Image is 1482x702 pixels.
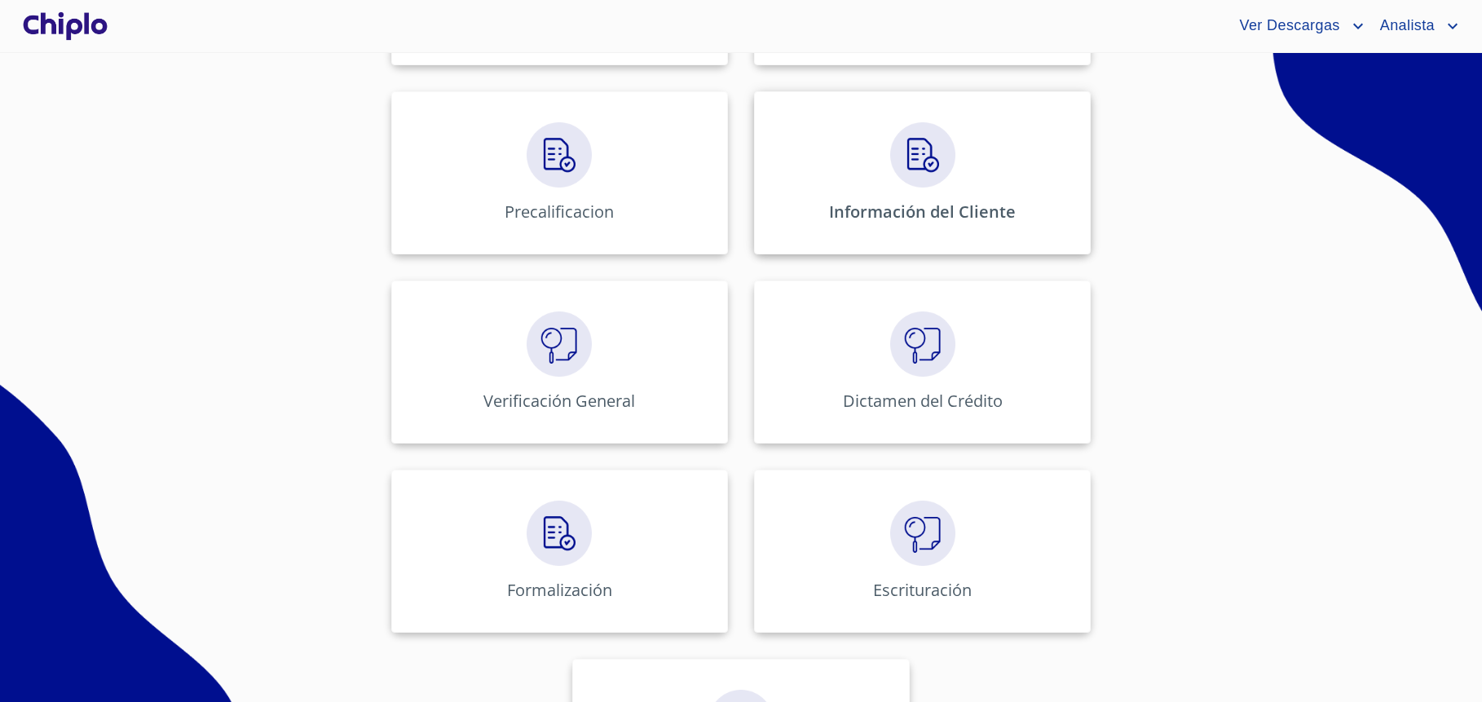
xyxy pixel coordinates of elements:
[890,122,955,188] img: megaClickCreditos.png
[873,579,972,601] p: Escrituración
[1368,13,1443,39] span: Analista
[527,501,592,566] img: megaClickCreditos.png
[843,390,1003,412] p: Dictamen del Crédito
[890,311,955,377] img: megaClickDictamen.png
[505,201,614,223] p: Precalificacion
[1227,13,1367,39] button: account of current user
[483,390,635,412] p: Verificación General
[829,201,1016,223] p: Información del Cliente
[527,122,592,188] img: megaClickCreditos.png
[507,579,612,601] p: Formalización
[1368,13,1462,39] button: account of current user
[527,311,592,377] img: megaClickVerifiacion.png
[1227,13,1347,39] span: Ver Descargas
[890,501,955,566] img: megaClickVerifiacion.png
